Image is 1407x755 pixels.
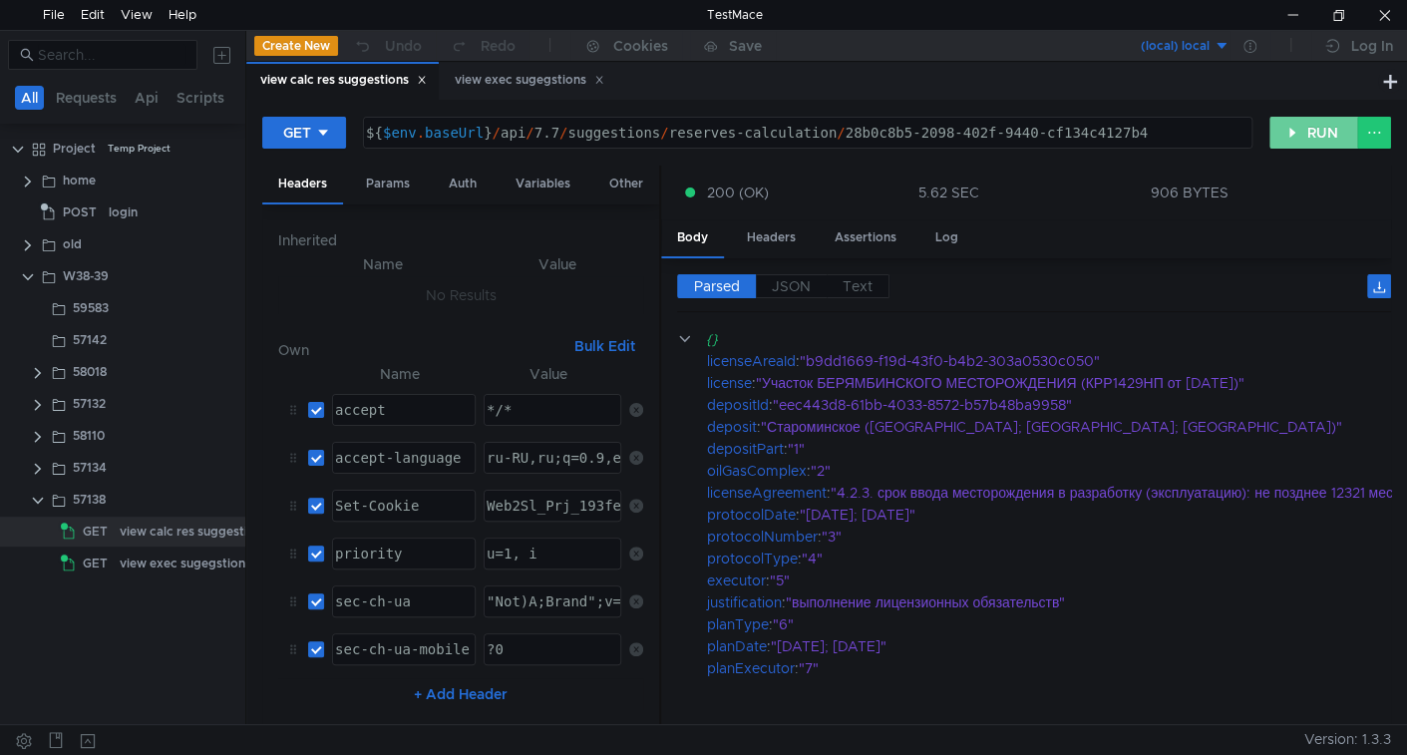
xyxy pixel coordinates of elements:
[707,591,782,613] div: justification
[338,31,436,61] button: Undo
[406,682,516,706] button: + Add Header
[278,338,566,362] h6: Own
[1151,184,1229,201] div: 906 BYTES
[278,228,643,252] h6: Inherited
[707,657,795,679] div: planExecutor
[707,482,827,504] div: licenseAgreement
[707,438,784,460] div: depositPart
[1351,34,1393,58] div: Log In
[1304,725,1391,754] span: Version: 1.3.3
[73,389,106,419] div: 57132
[254,36,338,56] button: Create New
[83,549,108,578] span: GET
[731,219,812,256] div: Headers
[707,394,769,416] div: depositId
[593,166,659,202] div: Other
[476,362,621,386] th: Value
[129,86,165,110] button: Api
[707,350,796,372] div: licenseAreaId
[294,252,472,276] th: Name
[73,485,106,515] div: 57138
[120,549,251,578] div: view exec sugegstions
[707,372,752,394] div: license
[50,86,123,110] button: Requests
[707,416,757,438] div: deposit
[120,517,268,547] div: view calc res suggestions
[472,252,643,276] th: Value
[73,357,107,387] div: 58018
[63,229,82,259] div: old
[350,166,426,202] div: Params
[819,219,912,256] div: Assertions
[455,70,604,91] div: view exec sugegstions
[694,277,740,295] span: Parsed
[73,325,107,355] div: 57142
[436,31,529,61] button: Redo
[843,277,873,295] span: Text
[566,334,643,358] button: Bulk Edit
[707,548,798,569] div: protocolType
[73,421,105,451] div: 58110
[83,517,108,547] span: GET
[63,197,97,227] span: POST
[707,526,818,548] div: protocolNumber
[262,117,346,149] button: GET
[1141,37,1210,56] div: (local) local
[707,613,769,635] div: planType
[481,34,516,58] div: Redo
[171,86,230,110] button: Scripts
[324,362,476,386] th: Name
[73,453,107,483] div: 57134
[433,166,493,202] div: Auth
[15,86,44,110] button: All
[108,134,171,164] div: Temp Project
[707,182,769,203] span: 200 (OK)
[63,261,109,291] div: W38-39
[109,197,138,227] div: login
[500,166,586,202] div: Variables
[63,166,96,195] div: home
[661,219,724,258] div: Body
[707,569,766,591] div: executor
[707,504,796,526] div: protocolDate
[262,166,343,204] div: Headers
[426,286,497,304] nz-embed-empty: No Results
[917,184,978,201] div: 5.62 SEC
[919,219,974,256] div: Log
[73,293,109,323] div: 59583
[707,635,767,657] div: planDate
[772,277,811,295] span: JSON
[707,460,807,482] div: oilGasComplex
[1269,117,1358,149] button: RUN
[385,34,422,58] div: Undo
[53,134,96,164] div: Project
[613,34,668,58] div: Cookies
[729,39,762,53] div: Save
[1091,30,1230,62] button: (local) local
[283,122,311,144] div: GET
[260,70,427,91] div: view calc res suggestions
[38,44,185,66] input: Search...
